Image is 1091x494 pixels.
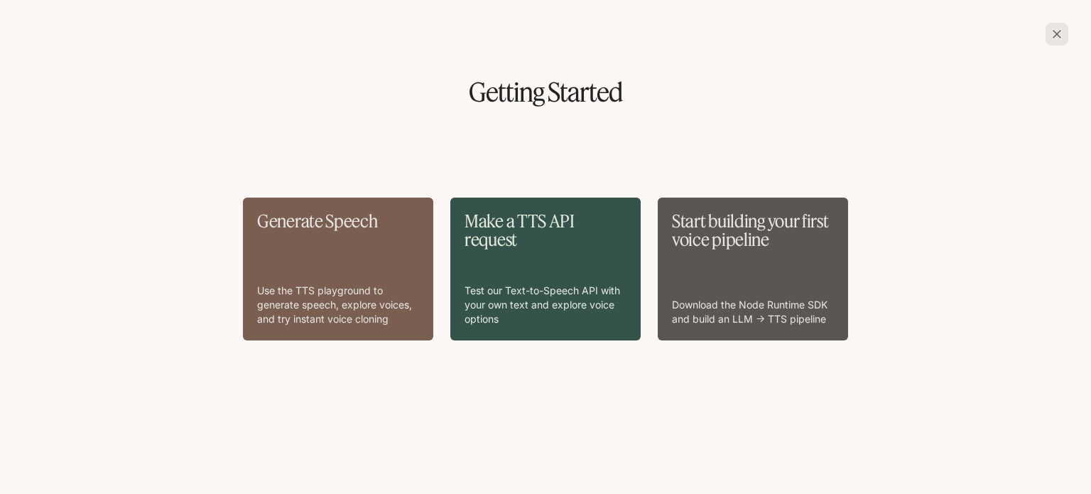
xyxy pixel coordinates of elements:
p: Generate Speech [257,212,419,230]
p: Test our Text-to-Speech API with your own text and explore voice options [465,284,626,326]
a: Generate SpeechUse the TTS playground to generate speech, explore voices, and try instant voice c... [243,198,433,340]
p: Make a TTS API request [465,212,626,249]
p: Download the Node Runtime SDK and build an LLM → TTS pipeline [672,298,834,326]
a: Start building your first voice pipelineDownload the Node Runtime SDK and build an LLM → TTS pipe... [658,198,848,340]
p: Start building your first voice pipeline [672,212,834,249]
h1: Getting Started [23,80,1068,105]
a: Make a TTS API requestTest our Text-to-Speech API with your own text and explore voice options [450,198,641,340]
p: Use the TTS playground to generate speech, explore voices, and try instant voice cloning [257,284,419,326]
